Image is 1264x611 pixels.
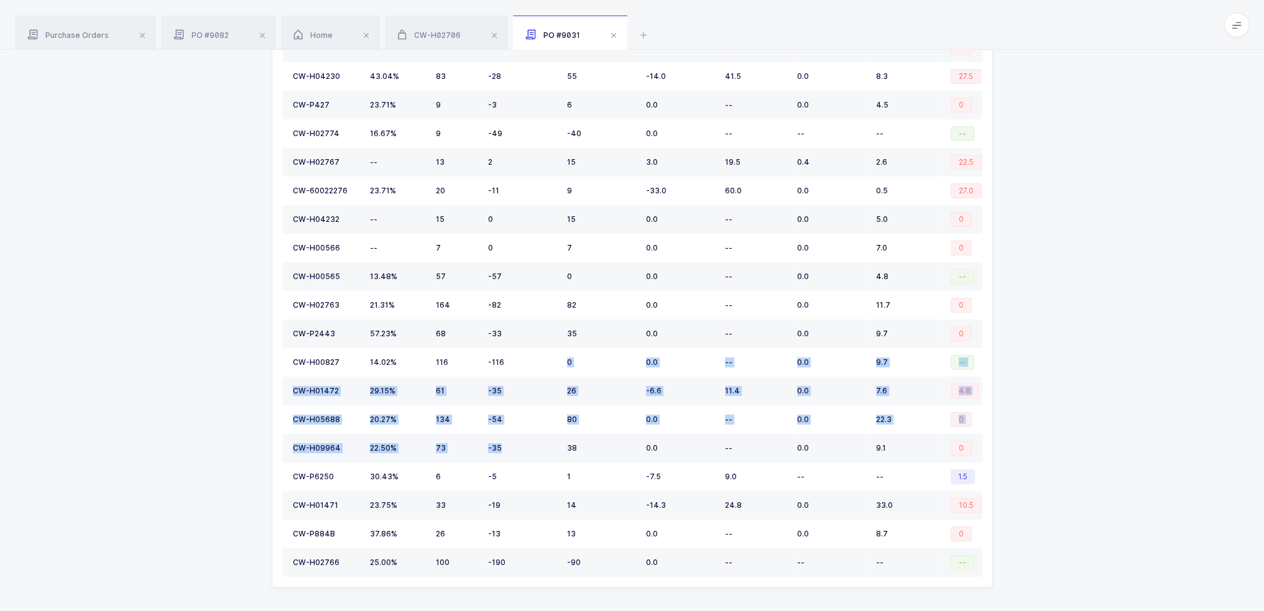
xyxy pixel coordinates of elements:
span: 29.15% [370,386,395,395]
div: 61 [436,386,478,396]
span: 19.5 [725,157,740,167]
span: -5 [488,472,497,481]
div: CW-H04232 [293,214,339,224]
div: 7 [436,243,478,253]
span: 55 [567,71,577,81]
span: -- [725,529,732,538]
span: -190 [488,558,505,567]
span: -- [876,558,883,567]
span: 0 [951,98,972,113]
div: 57 [436,272,478,282]
span: 0 [567,272,572,281]
span: 0.0 [646,243,658,252]
span: 22.3 [876,415,892,424]
div: CW-P884B [293,529,335,539]
span: 1.8 [876,43,887,52]
span: 0.0 [797,500,809,510]
span: -13 [488,529,501,538]
div: 20 [436,186,478,196]
span: -- [725,443,732,453]
span: 9.7 [876,357,888,367]
span: 24.32% [370,43,397,52]
span: PO #9031 [525,30,580,40]
span: -- [797,129,805,138]
span: -- [725,129,732,138]
span: 10.5 [951,498,982,513]
span: 30.43% [370,472,399,481]
span: 0.0 [797,386,809,395]
span: 0.0 [797,529,809,538]
span: -- [797,558,805,567]
span: 0.0 [797,415,809,424]
div: 33 [436,500,478,510]
span: 8.3 [876,71,888,81]
div: 68 [436,329,478,339]
span: 0.4 [797,157,810,167]
span: 7.0 [876,243,887,252]
span: -14.0 [646,71,666,81]
span: -54 [488,415,502,424]
span: 21.31% [370,300,395,310]
span: 0.0 [797,186,809,195]
span: 22.5 [951,155,982,170]
span: -- [370,214,377,224]
span: 60.0 [725,186,742,195]
span: 0.0 [646,129,658,138]
span: 0.0 [797,243,809,252]
span: 0 [488,214,493,224]
span: 0.0 [797,357,809,367]
span: 0.0 [797,100,809,109]
span: 13 [567,529,576,538]
div: CW-H05688 [293,415,340,425]
span: 15 [567,157,576,167]
span: CW-H02706 [397,30,461,40]
span: -19 [488,500,501,510]
span: 0.0 [646,100,658,109]
span: 0 [951,412,972,427]
span: 1.5 [951,469,975,484]
span: -116 [488,357,504,367]
span: PO #9082 [173,30,229,40]
div: 9 [436,100,478,110]
span: 57.23% [370,329,397,338]
span: -- [370,243,377,252]
span: 14 [567,500,576,510]
span: 26 [567,386,576,395]
div: CW-H00566 [293,243,340,253]
span: -- [725,43,732,52]
div: CW-H02763 [293,300,339,310]
span: 11.7 [876,300,890,310]
span: 0 [951,526,972,541]
div: CW-H02767 [293,157,339,167]
span: 11.4 [725,386,740,395]
div: CW-P427 [293,100,330,110]
span: 0 [951,298,972,313]
span: -- [725,329,732,338]
span: 15 [567,214,576,224]
div: 26 [436,529,478,539]
span: -- [725,100,732,109]
div: 15 [436,214,478,224]
span: 0.0 [797,71,809,81]
span: 0.0 [797,443,809,453]
span: -49 [488,129,502,138]
div: 73 [436,443,478,453]
div: 13 [436,157,478,167]
span: 0 [567,357,572,367]
span: 3.0 [646,157,658,167]
span: -33.0 [646,186,667,195]
span: 4.5 [876,100,888,109]
span: -- [725,357,732,367]
span: -- [725,415,732,424]
div: 6 [436,472,478,482]
div: 116 [436,357,478,367]
span: -- [876,129,883,138]
span: -28 [488,71,501,81]
span: 5.0 [876,214,888,224]
span: 0.0 [797,43,809,52]
span: 2.6 [876,157,887,167]
span: 0.0 [646,300,658,310]
span: -8 [488,43,497,52]
span: -- [951,555,974,570]
span: 14.02% [370,357,397,367]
